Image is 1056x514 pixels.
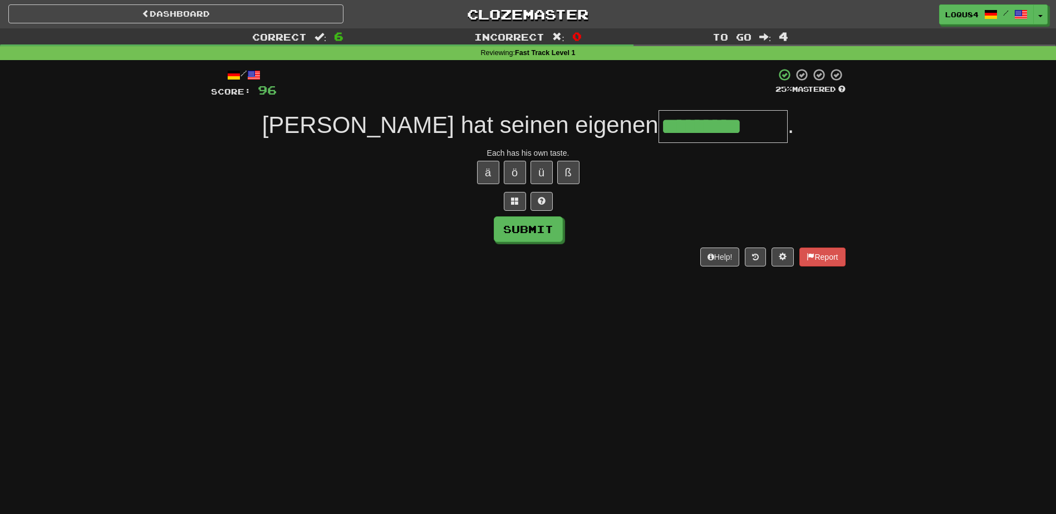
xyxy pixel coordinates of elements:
button: ü [531,161,553,184]
span: 6 [334,29,343,43]
button: Help! [700,248,740,266]
button: ö [504,161,526,184]
div: Each has his own taste. [211,147,846,159]
span: loqu84 [945,9,979,19]
span: To go [713,31,752,42]
button: Report [799,248,845,266]
span: 0 [572,29,582,43]
button: Submit [494,216,563,242]
span: [PERSON_NAME] hat seinen eigenen [262,112,659,138]
span: . [788,112,794,138]
span: : [759,32,772,42]
a: Dashboard [8,4,343,23]
span: / [1003,9,1009,17]
button: ä [477,161,499,184]
button: ß [557,161,579,184]
span: Score: [211,87,251,96]
span: Correct [252,31,307,42]
div: / [211,68,277,82]
button: Switch sentence to multiple choice alt+p [504,192,526,211]
a: loqu84 / [939,4,1034,24]
a: Clozemaster [360,4,695,24]
span: 96 [258,83,277,97]
strong: Fast Track Level 1 [515,49,576,57]
span: 4 [779,29,788,43]
div: Mastered [775,85,846,95]
button: Single letter hint - you only get 1 per sentence and score half the points! alt+h [531,192,553,211]
span: Incorrect [474,31,544,42]
span: : [552,32,564,42]
span: : [315,32,327,42]
span: 25 % [775,85,792,93]
button: Round history (alt+y) [745,248,766,266]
